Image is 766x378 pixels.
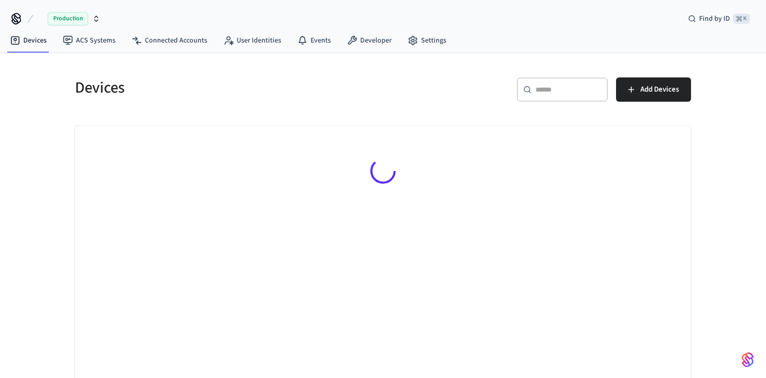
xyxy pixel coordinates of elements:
span: Add Devices [640,83,679,96]
span: Production [48,12,88,25]
img: SeamLogoGradient.69752ec5.svg [742,352,754,368]
a: Devices [2,31,55,50]
a: Settings [400,31,454,50]
a: ACS Systems [55,31,124,50]
a: Developer [339,31,400,50]
button: Add Devices [616,77,691,102]
a: Events [289,31,339,50]
div: Find by ID⌘ K [680,10,758,28]
h5: Devices [75,77,377,98]
a: User Identities [215,31,289,50]
span: Find by ID [699,14,730,24]
span: ⌘ K [733,14,750,24]
a: Connected Accounts [124,31,215,50]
